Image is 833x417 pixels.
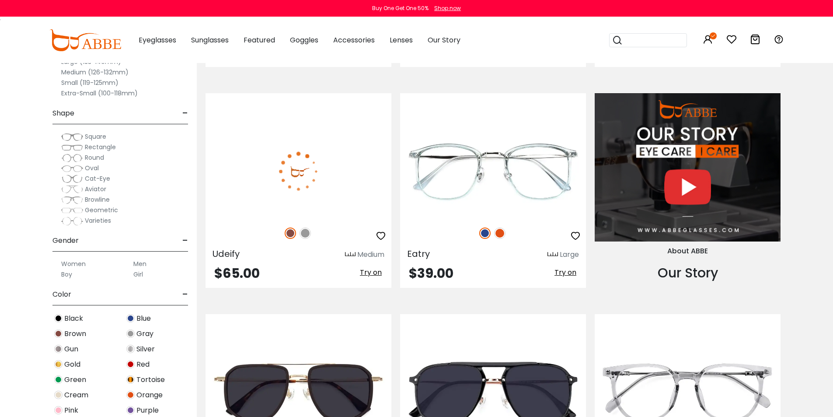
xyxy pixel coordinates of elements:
span: Blue [136,313,151,324]
span: Red [136,359,150,370]
span: $39.00 [409,264,453,283]
img: Gray [126,329,135,338]
div: Buy One Get One 50% [372,4,429,12]
img: Purple [126,406,135,414]
img: Square.png [61,133,83,141]
span: Black [64,313,83,324]
span: Our Story [428,35,460,45]
span: Aviator [85,185,106,193]
span: Square [85,132,106,141]
img: Round.png [61,154,83,162]
span: Gender [52,230,79,251]
div: About ABBE [595,246,781,256]
img: Oval.png [61,164,83,173]
img: abbeglasses.com [49,29,121,51]
span: Orange [136,390,163,400]
img: Rectangle.png [61,143,83,152]
label: Small (119-125mm) [61,77,119,88]
img: Varieties.png [61,217,83,226]
span: $65.00 [214,264,260,283]
img: Red [126,360,135,368]
span: Brown [64,329,86,339]
label: Boy [61,269,72,280]
span: Cat-Eye [85,174,110,183]
span: - [182,103,188,124]
label: Men [133,259,146,269]
img: Geometric.png [61,206,83,215]
span: Gold [64,359,80,370]
label: Medium (126-132mm) [61,67,129,77]
span: - [182,284,188,305]
span: Tortoise [136,375,165,385]
span: Gray [136,329,153,339]
img: Tortoise [126,375,135,384]
img: Cream [54,391,63,399]
a: Shop now [430,4,461,12]
span: Silver [136,344,155,354]
span: Udeify [213,248,240,260]
div: Large [560,249,579,260]
span: - [182,230,188,251]
img: Green [54,375,63,384]
img: Pink [54,406,63,414]
label: Girl [133,269,143,280]
img: About Us [595,93,781,242]
img: Browline.png [61,196,83,204]
img: Brown [285,228,296,239]
span: Purple [136,405,159,416]
img: Orange [494,228,505,239]
img: Orange [126,391,135,399]
span: Accessories [333,35,375,45]
span: Featured [244,35,275,45]
span: Try on [554,267,576,277]
span: Browline [85,195,110,204]
img: Black [54,314,63,322]
img: Silver [126,345,135,353]
img: Gray [300,228,311,239]
span: Round [85,153,104,162]
span: Gun [64,344,78,354]
label: Extra-Small (100-118mm) [61,88,138,98]
img: size ruler [547,252,558,258]
img: Blue [479,228,491,239]
img: Gun [54,345,63,353]
div: Shop now [434,4,461,12]
span: Cream [64,390,88,400]
img: Aviator.png [61,185,83,194]
img: Blue Eatry - Titanium,TR ,Adjust Nose Pads [400,125,586,218]
img: Blue [126,314,135,322]
span: Eyeglasses [139,35,176,45]
span: Rectangle [85,143,116,151]
img: Brown Udeify - Titanium ,Adjust Nose Pads [206,125,391,218]
img: Brown [54,329,63,338]
button: Try on [552,267,579,278]
span: Oval [85,164,99,172]
label: Women [61,259,86,269]
span: Green [64,375,86,385]
span: Goggles [290,35,318,45]
span: Try on [360,267,382,277]
span: Pink [64,405,78,416]
span: Eatry [407,248,430,260]
div: Medium [357,249,384,260]
span: Color [52,284,71,305]
button: Try on [357,267,384,278]
span: Lenses [390,35,413,45]
img: Cat-Eye.png [61,175,83,183]
span: Shape [52,103,74,124]
img: Gold [54,360,63,368]
div: Our Story [595,263,781,283]
span: Geometric [85,206,118,214]
span: Varieties [85,216,111,225]
span: Sunglasses [191,35,229,45]
img: size ruler [345,252,356,258]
